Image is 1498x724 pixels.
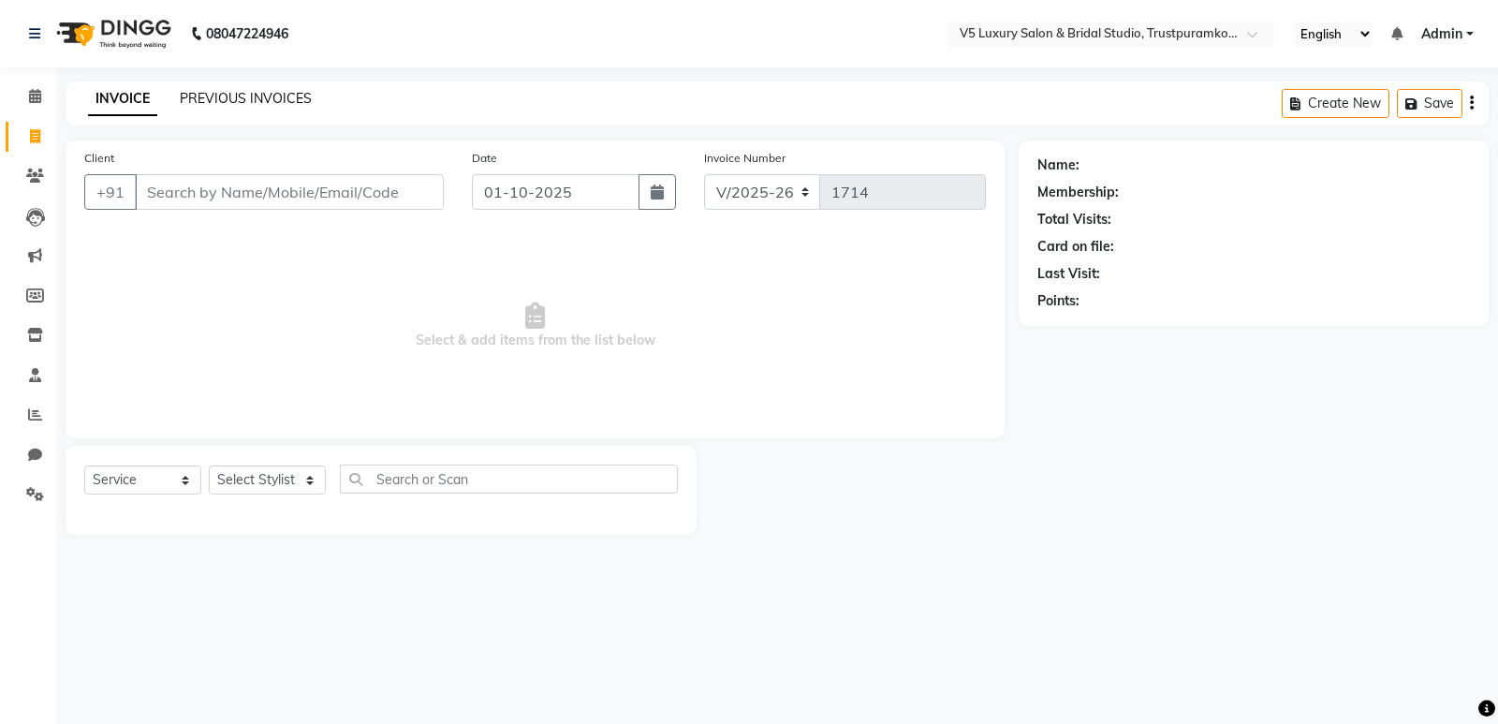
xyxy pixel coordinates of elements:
div: Name: [1037,155,1079,175]
a: PREVIOUS INVOICES [180,90,312,107]
button: Save [1397,89,1462,118]
span: Select & add items from the list below [84,232,986,420]
div: Card on file: [1037,237,1114,257]
b: 08047224946 [206,7,288,60]
div: Points: [1037,291,1079,311]
label: Client [84,150,114,167]
img: logo [48,7,176,60]
div: Total Visits: [1037,210,1111,229]
input: Search by Name/Mobile/Email/Code [135,174,444,210]
button: Create New [1282,89,1389,118]
label: Date [472,150,497,167]
button: +91 [84,174,137,210]
div: Last Visit: [1037,264,1100,284]
span: Admin [1421,24,1462,44]
a: INVOICE [88,82,157,116]
label: Invoice Number [704,150,786,167]
div: Membership: [1037,183,1119,202]
input: Search or Scan [340,465,678,494]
